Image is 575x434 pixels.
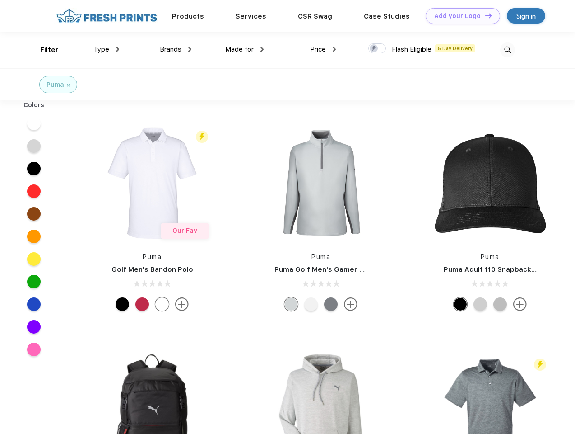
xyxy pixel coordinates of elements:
[225,45,254,53] span: Made for
[324,297,338,311] div: Quiet Shade
[534,359,546,371] img: flash_active_toggle.svg
[188,47,191,52] img: dropdown.png
[93,45,109,53] span: Type
[175,297,189,311] img: more.svg
[435,44,475,52] span: 5 Day Delivery
[135,297,149,311] div: Ski Patrol
[454,297,467,311] div: Pma Blk Pma Blk
[116,47,119,52] img: dropdown.png
[116,297,129,311] div: Puma Black
[284,297,298,311] div: High Rise
[304,297,318,311] div: Bright White
[500,42,515,57] img: desktop_search.svg
[516,11,536,21] div: Sign in
[481,253,500,260] a: Puma
[67,84,70,87] img: filter_cancel.svg
[513,297,527,311] img: more.svg
[236,12,266,20] a: Services
[344,297,357,311] img: more.svg
[17,100,51,110] div: Colors
[493,297,507,311] div: Quarry with Brt Whit
[311,253,330,260] a: Puma
[92,123,212,243] img: func=resize&h=266
[46,80,64,90] div: Puma
[260,47,264,52] img: dropdown.png
[430,123,550,243] img: func=resize&h=266
[485,13,492,18] img: DT
[434,12,481,20] div: Add your Logo
[172,227,197,234] span: Our Fav
[473,297,487,311] div: Quarry Brt Whit
[111,265,193,274] a: Golf Men's Bandon Polo
[54,8,160,24] img: fo%20logo%202.webp
[196,131,208,143] img: flash_active_toggle.svg
[507,8,545,24] a: Sign in
[310,45,326,53] span: Price
[261,123,381,243] img: func=resize&h=266
[333,47,336,52] img: dropdown.png
[298,12,332,20] a: CSR Swag
[274,265,417,274] a: Puma Golf Men's Gamer Golf Quarter-Zip
[392,45,431,53] span: Flash Eligible
[143,253,162,260] a: Puma
[155,297,169,311] div: Bright White
[40,45,59,55] div: Filter
[160,45,181,53] span: Brands
[172,12,204,20] a: Products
